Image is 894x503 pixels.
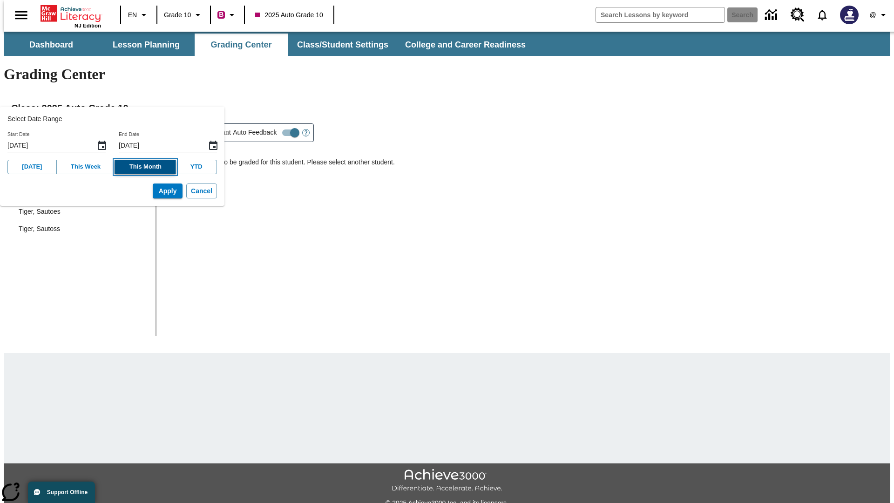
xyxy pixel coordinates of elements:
button: End Date, Choose date, September 8, 2025, Selected [204,136,223,155]
img: Achieve3000 Differentiate Accelerate Achieve [392,469,502,493]
button: Apply [153,184,183,199]
button: Grade: Grade 10, Select a grade [160,7,207,23]
button: Language: EN, Select a language [124,7,154,23]
div: Home [41,3,101,28]
button: Cancel [186,184,217,199]
p: There is no work to be graded for this student. Please select another student. [172,157,883,174]
button: This Month [115,160,176,174]
button: This Week [56,160,115,174]
span: @ [869,10,876,20]
span: Grade 10 [164,10,191,20]
button: Class/Student Settings [290,34,396,56]
a: Notifications [810,3,834,27]
a: Home [41,4,101,23]
h2: Select Date Range [7,114,217,124]
button: YTD [176,160,217,174]
span: EN [128,10,137,20]
button: Select a new avatar [834,3,864,27]
button: Support Offline [28,482,95,503]
span: Tiger, Sautoes [19,207,148,217]
button: College and Career Readiness [398,34,533,56]
div: SubNavbar [4,34,534,56]
span: Tiger, Sautoss [19,224,148,234]
span: B [219,9,223,20]
h2: Class : 2025 Auto Grade 10 [11,101,883,116]
div: Tiger, Sautoes [11,203,156,220]
span: NJ Edition [74,23,101,28]
span: Auto Feedback [233,128,277,137]
span: Support Offline [47,489,88,496]
label: End Date [119,131,139,138]
button: Open Help for Writing Assistant [298,124,313,142]
button: Dashboard [5,34,98,56]
a: Data Center [759,2,785,28]
input: search field [596,7,725,22]
button: Start Date, Choose date, September 1, 2025, Selected [93,136,111,155]
button: Boost Class color is violet red. Change class color [214,7,241,23]
a: Resource Center, Will open in new tab [785,2,810,27]
button: Profile/Settings [864,7,894,23]
div: SubNavbar [4,32,890,56]
label: Start Date [7,131,29,138]
button: [DATE] [7,160,57,174]
img: Avatar [840,6,859,24]
div: Tiger, Sautoss [11,220,156,238]
span: 2025 Auto Grade 10 [255,10,323,20]
button: Lesson Planning [100,34,193,56]
button: Open side menu [7,1,35,29]
h1: Grading Center [4,66,890,83]
button: Grading Center [195,34,288,56]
